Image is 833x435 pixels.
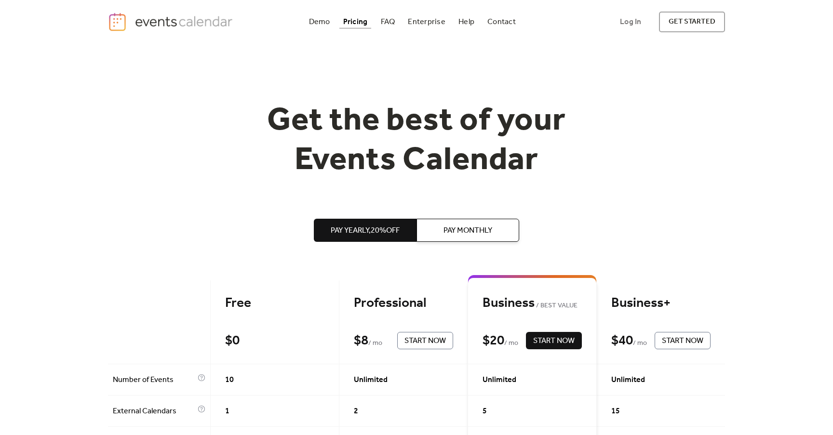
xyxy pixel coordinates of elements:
[354,374,388,386] span: Unlimited
[331,225,400,237] span: Pay Yearly, 20% off
[377,15,399,28] a: FAQ
[659,12,725,32] a: get started
[610,12,651,32] a: Log In
[225,295,324,312] div: Free
[354,332,368,349] div: $ 8
[662,335,703,347] span: Start Now
[108,12,235,32] a: home
[339,15,372,28] a: Pricing
[504,338,518,349] span: / mo
[484,15,520,28] a: Contact
[526,332,582,349] button: Start Now
[408,19,445,25] div: Enterprise
[483,295,582,312] div: Business
[225,332,240,349] div: $ 0
[231,102,602,180] h1: Get the best of your Events Calendar
[113,406,195,417] span: External Calendars
[343,19,368,25] div: Pricing
[314,219,416,242] button: Pay Yearly,20%off
[533,335,575,347] span: Start Now
[455,15,478,28] a: Help
[443,225,492,237] span: Pay Monthly
[225,374,234,386] span: 10
[225,406,229,417] span: 1
[305,15,334,28] a: Demo
[535,300,578,312] span: BEST VALUE
[113,374,195,386] span: Number of Events
[354,406,358,417] span: 2
[309,19,330,25] div: Demo
[483,374,516,386] span: Unlimited
[611,332,633,349] div: $ 40
[611,295,711,312] div: Business+
[381,19,395,25] div: FAQ
[397,332,453,349] button: Start Now
[354,295,453,312] div: Professional
[655,332,711,349] button: Start Now
[404,335,446,347] span: Start Now
[487,19,516,25] div: Contact
[416,219,519,242] button: Pay Monthly
[368,338,382,349] span: / mo
[458,19,474,25] div: Help
[633,338,647,349] span: / mo
[611,406,620,417] span: 15
[483,406,487,417] span: 5
[404,15,449,28] a: Enterprise
[611,374,645,386] span: Unlimited
[483,332,504,349] div: $ 20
